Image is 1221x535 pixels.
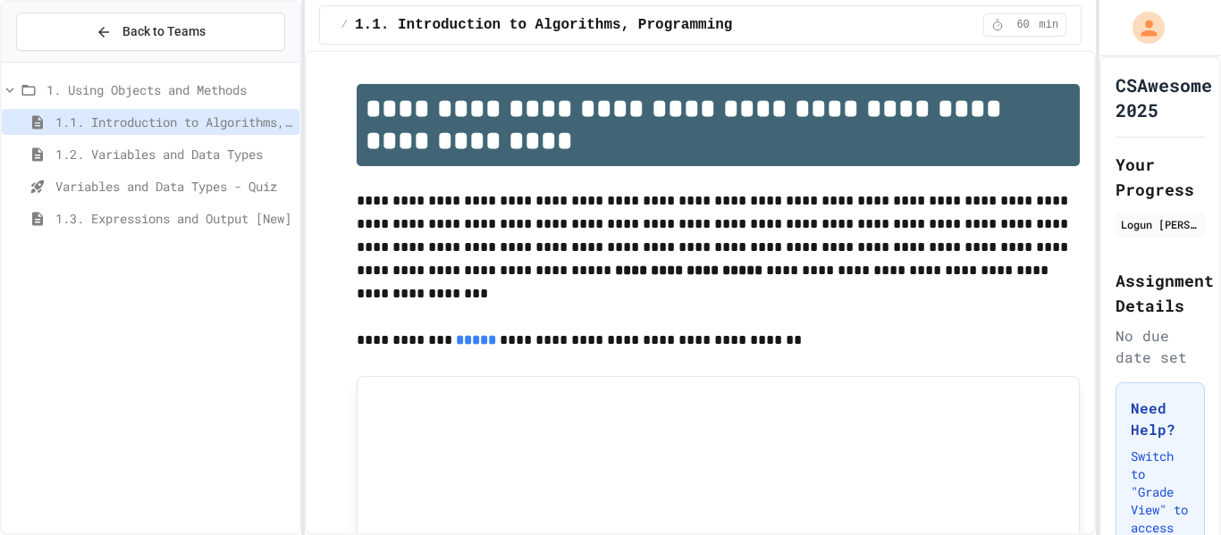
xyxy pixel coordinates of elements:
[1131,397,1190,440] h3: Need Help?
[55,209,292,228] span: 1.3. Expressions and Output [New]
[1114,7,1169,48] div: My Account
[1040,18,1059,32] span: min
[122,22,206,41] span: Back to Teams
[355,14,862,36] span: 1.1. Introduction to Algorithms, Programming, and Compilers
[1009,18,1038,32] span: 60
[16,13,285,51] button: Back to Teams
[1116,325,1205,368] div: No due date set
[1121,216,1200,232] div: Logun [PERSON_NAME]
[1116,268,1205,318] h2: Assignment Details
[55,145,292,163] span: 1.2. Variables and Data Types
[341,18,348,32] span: /
[55,177,292,196] span: Variables and Data Types - Quiz
[46,80,292,99] span: 1. Using Objects and Methods
[1116,152,1205,202] h2: Your Progress
[1116,72,1212,122] h1: CSAwesome 2025
[55,113,292,131] span: 1.1. Introduction to Algorithms, Programming, and Compilers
